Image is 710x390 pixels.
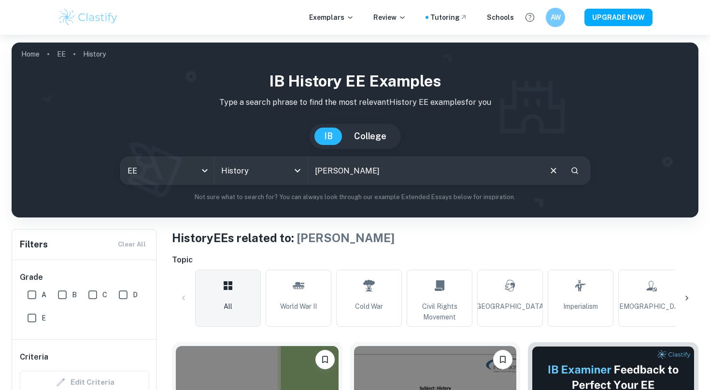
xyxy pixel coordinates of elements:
[291,164,304,177] button: Open
[584,9,653,26] button: UPGRADE NOW
[487,12,514,23] a: Schools
[20,351,48,363] h6: Criteria
[102,289,107,300] span: C
[83,49,106,59] p: History
[21,47,40,61] a: Home
[19,192,691,202] p: Not sure what to search for? You can always look through our example Extended Essays below for in...
[172,254,698,266] h6: Topic
[344,128,396,145] button: College
[19,70,691,93] h1: IB History EE examples
[42,313,46,323] span: E
[12,43,698,217] img: profile cover
[133,289,138,300] span: D
[57,8,119,27] img: Clastify logo
[550,12,561,23] h6: AW
[544,161,563,180] button: Clear
[172,229,698,246] h1: History EEs related to:
[430,12,468,23] a: Tutoring
[612,301,690,312] span: [DEMOGRAPHIC_DATA]
[121,157,214,184] div: EE
[309,12,354,23] p: Exemplars
[315,350,335,369] button: Bookmark
[42,289,46,300] span: A
[20,272,149,283] h6: Grade
[19,97,691,108] p: Type a search phrase to find the most relevant History EE examples for you
[297,231,395,245] span: [PERSON_NAME]
[522,9,538,26] button: Help and Feedback
[546,8,565,27] button: AW
[308,157,540,184] input: E.g. Nazi Germany, atomic bomb, USA politics...
[20,238,48,251] h6: Filters
[411,301,468,322] span: Civil Rights Movement
[567,162,583,179] button: Search
[373,12,406,23] p: Review
[314,128,342,145] button: IB
[224,301,232,312] span: All
[474,301,546,312] span: [GEOGRAPHIC_DATA]
[72,289,77,300] span: B
[57,47,66,61] a: EE
[280,301,317,312] span: World War II
[563,301,598,312] span: Imperialism
[355,301,383,312] span: Cold War
[493,350,512,369] button: Bookmark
